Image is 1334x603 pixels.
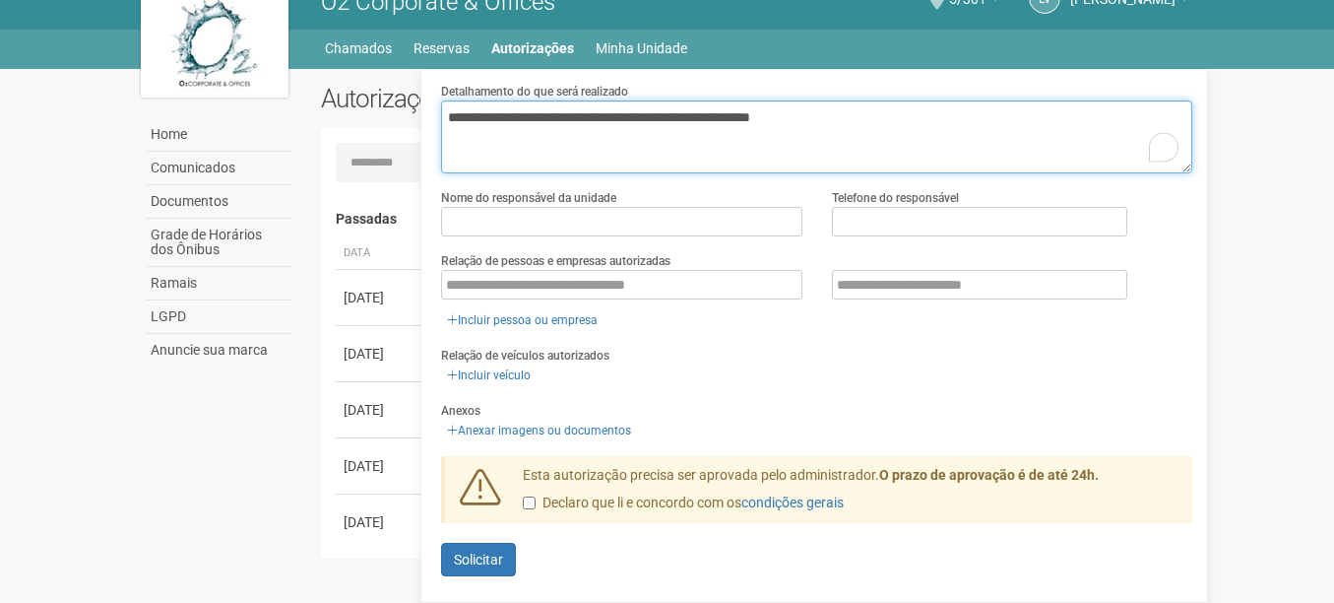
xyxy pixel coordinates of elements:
[336,237,424,270] th: Data
[336,212,1179,227] h4: Passadas
[325,34,392,62] a: Chamados
[454,552,503,568] span: Solicitar
[344,456,416,476] div: [DATE]
[523,497,536,509] input: Declaro que li e concordo com oscondições gerais
[413,34,470,62] a: Reservas
[491,34,574,62] a: Autorizações
[741,495,844,510] a: condições gerais
[879,467,1099,483] strong: O prazo de aprovação é de até 24h.
[523,494,844,513] label: Declaro que li e concordo com os
[441,420,637,441] a: Anexar imagens ou documentos
[146,118,291,152] a: Home
[441,83,628,100] label: Detalhamento do que será realizado
[146,152,291,185] a: Comunicados
[146,267,291,301] a: Ramais
[146,301,291,334] a: LGPD
[441,402,480,420] label: Anexos
[441,365,537,386] a: Incluir veículo
[146,185,291,219] a: Documentos
[321,84,742,113] h2: Autorizações
[344,512,416,532] div: [DATE]
[441,309,603,331] a: Incluir pessoa ou empresa
[508,466,1193,523] div: Esta autorização precisa ser aprovada pelo administrador.
[441,347,609,365] label: Relação de veículos autorizados
[596,34,687,62] a: Minha Unidade
[441,189,616,207] label: Nome do responsável da unidade
[344,400,416,420] div: [DATE]
[832,189,959,207] label: Telefone do responsável
[344,344,416,364] div: [DATE]
[146,334,291,367] a: Anuncie sua marca
[146,219,291,267] a: Grade de Horários dos Ônibus
[441,100,1192,173] textarea: To enrich screen reader interactions, please activate Accessibility in Grammarly extension settings
[441,252,670,270] label: Relação de pessoas e empresas autorizadas
[344,288,416,307] div: [DATE]
[441,543,516,576] button: Solicitar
